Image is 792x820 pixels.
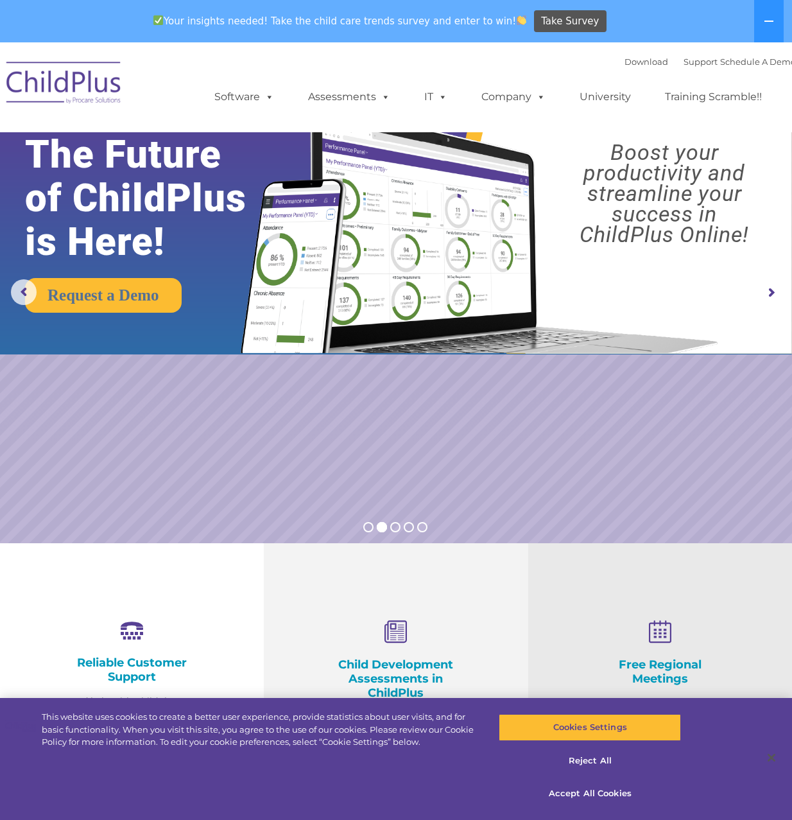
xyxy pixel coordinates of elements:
div: This website uses cookies to create a better user experience, provide statistics about user visit... [42,711,475,749]
span: Take Survey [541,10,599,33]
a: Training Scramble!! [652,84,775,110]
rs-layer: Boost your productivity and streamline your success in ChildPlus Online! [547,142,782,245]
p: Not using ChildPlus? These are a great opportunity to network and learn from ChildPlus users. Fin... [592,695,728,808]
a: Take Survey [534,10,607,33]
h4: Reliable Customer Support [64,656,200,684]
a: Company [469,84,558,110]
h4: Free Regional Meetings [592,658,728,686]
rs-layer: The Future of ChildPlus is Here! [25,133,278,264]
a: Request a Demo [25,278,182,313]
a: Download [624,57,668,67]
a: Support [684,57,718,67]
button: Cookies Settings [499,714,681,741]
img: ✅ [153,15,163,25]
a: Assessments [295,84,403,110]
span: Phone number [177,137,232,147]
span: Your insights needed! Take the child care trends survey and enter to win! [148,8,532,33]
h4: Child Development Assessments in ChildPlus [328,658,463,700]
a: University [567,84,644,110]
button: Reject All [499,747,681,774]
a: IT [411,84,460,110]
button: Close [757,744,786,772]
p: Need help with ChildPlus? We offer many convenient ways to contact our amazing Customer Support r... [64,694,200,806]
a: Software [202,84,287,110]
button: Accept All Cookies [499,780,681,807]
span: Last name [177,85,216,94]
img: 👏 [517,15,526,25]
